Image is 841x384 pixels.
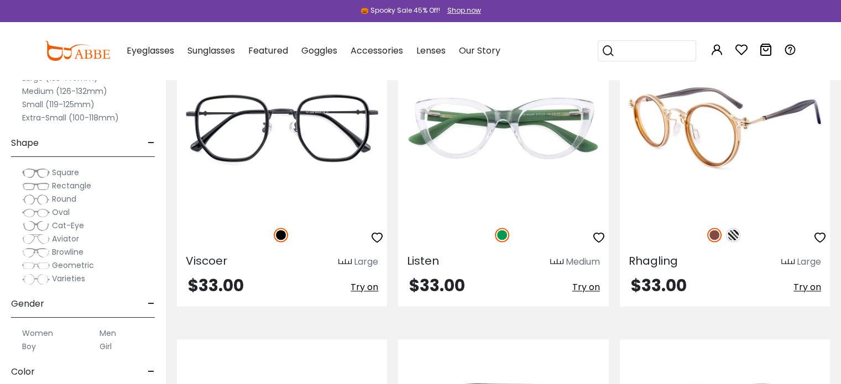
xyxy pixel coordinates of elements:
img: Pattern [726,228,740,242]
span: - [148,130,155,156]
img: Green [495,228,509,242]
span: Try on [351,281,378,293]
div: Shop now [447,6,481,15]
span: Accessories [351,44,403,57]
span: Shape [11,130,39,156]
span: Rectangle [52,180,91,191]
span: Square [52,167,79,178]
img: Black [274,228,288,242]
div: Large [354,255,378,269]
img: size ruler [550,258,563,266]
span: $33.00 [409,273,465,297]
span: Browline [52,246,83,257]
img: Varieties.png [22,273,50,285]
label: Boy [22,340,36,353]
img: Brown Rhagling - Metal,TR ,Universal Bridge Fit [620,40,830,215]
label: Medium (126-132mm) [22,85,107,98]
label: Men [100,327,116,340]
span: $33.00 [631,273,687,297]
button: Try on [351,277,378,297]
span: Rhagling [629,253,678,269]
span: Round [52,193,76,204]
button: Try on [793,277,821,297]
label: Women [22,327,53,340]
span: Lenses [416,44,446,57]
img: size ruler [338,258,352,266]
span: $33.00 [188,273,244,297]
img: Browline.png [22,247,50,258]
img: Green Listen - Acetate ,Universal Bridge Fit [398,40,608,215]
div: 🎃 Spooky Sale 45% Off! [361,6,440,15]
span: Our Story [459,44,500,57]
img: Brown [707,228,722,242]
span: Aviator [52,233,79,244]
span: Cat-Eye [52,220,84,231]
img: Rectangle.png [22,181,50,192]
img: size ruler [781,258,795,266]
img: Round.png [22,194,50,205]
span: Listen [407,253,439,269]
span: Try on [572,281,600,293]
span: Geometric [52,260,94,271]
span: Goggles [301,44,337,57]
img: Oval.png [22,207,50,218]
span: Viscoer [186,253,227,269]
label: Extra-Small (100-118mm) [22,111,119,124]
img: Square.png [22,167,50,178]
span: Sunglasses [187,44,235,57]
span: Varieties [52,273,85,284]
span: Featured [248,44,288,57]
label: Small (119-125mm) [22,98,95,111]
span: Oval [52,207,70,218]
button: Try on [572,277,600,297]
img: abbeglasses.com [45,41,110,61]
img: Aviator.png [22,234,50,245]
img: Cat-Eye.png [22,220,50,232]
span: - [148,291,155,317]
span: Eyeglasses [127,44,174,57]
img: Black Viscoer - Titanium,TR ,Adjust Nose Pads [177,40,387,215]
div: Medium [566,255,600,269]
span: Gender [11,291,44,317]
span: Try on [793,281,821,293]
a: Shop now [442,6,481,15]
img: Geometric.png [22,260,50,271]
div: Large [797,255,821,269]
label: Girl [100,340,112,353]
